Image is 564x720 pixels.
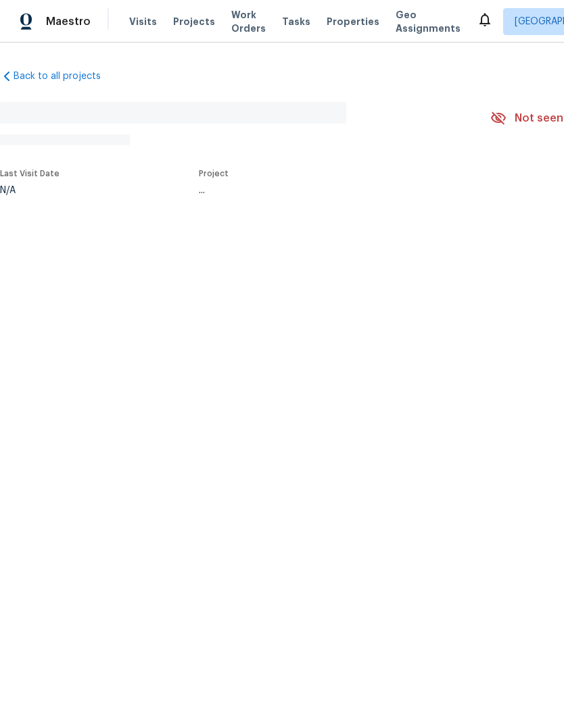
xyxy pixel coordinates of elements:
[129,15,157,28] span: Visits
[231,8,266,35] span: Work Orders
[46,15,91,28] span: Maestro
[396,8,461,35] span: Geo Assignments
[282,17,310,26] span: Tasks
[327,15,379,28] span: Properties
[173,15,215,28] span: Projects
[199,170,229,178] span: Project
[199,186,459,195] div: ...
